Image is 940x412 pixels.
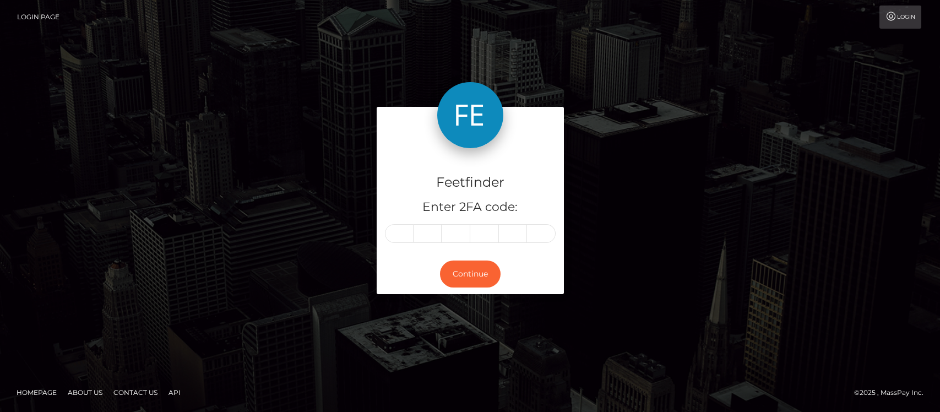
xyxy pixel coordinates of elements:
a: Contact Us [109,384,162,401]
a: Homepage [12,384,61,401]
h4: Feetfinder [385,173,556,192]
a: API [164,384,185,401]
a: Login [879,6,921,29]
h5: Enter 2FA code: [385,199,556,216]
a: About Us [63,384,107,401]
div: © 2025 , MassPay Inc. [854,387,932,399]
img: Feetfinder [437,82,503,148]
button: Continue [440,261,501,288]
a: Login Page [17,6,59,29]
